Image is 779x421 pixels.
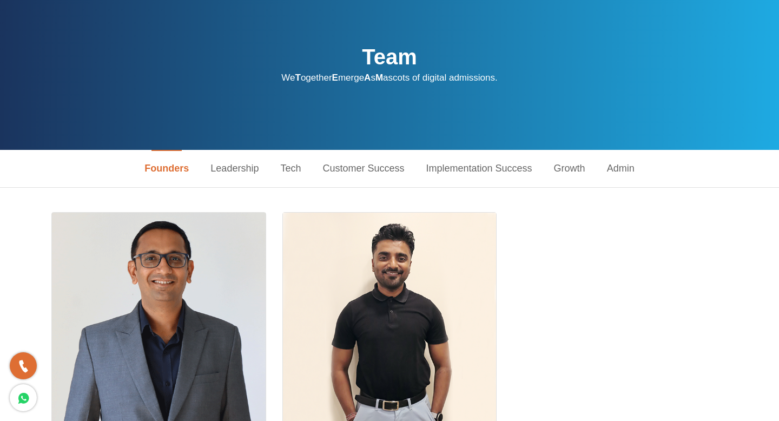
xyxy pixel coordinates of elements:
a: Tech [269,150,312,187]
strong: E [332,73,338,83]
a: Leadership [200,150,269,187]
a: Growth [543,150,596,187]
img: logo_orange.svg [17,17,26,26]
strong: Team [362,45,417,69]
div: Keywords by Traffic [121,64,179,71]
img: tab_domain_overview_orange.svg [31,63,40,71]
strong: T [295,73,301,83]
a: Implementation Success [415,150,543,187]
a: Customer Success [312,150,415,187]
p: We ogether merge s ascots of digital admissions. [281,70,497,85]
a: Admin [596,150,645,187]
div: Domain: [DOMAIN_NAME] [28,28,119,37]
strong: A [364,73,371,83]
strong: M [375,73,383,83]
div: v 4.0.25 [30,17,53,26]
img: website_grey.svg [17,28,26,37]
a: Founders [134,150,200,187]
div: Domain Overview [43,64,97,71]
img: tab_keywords_by_traffic_grey.svg [109,63,118,71]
